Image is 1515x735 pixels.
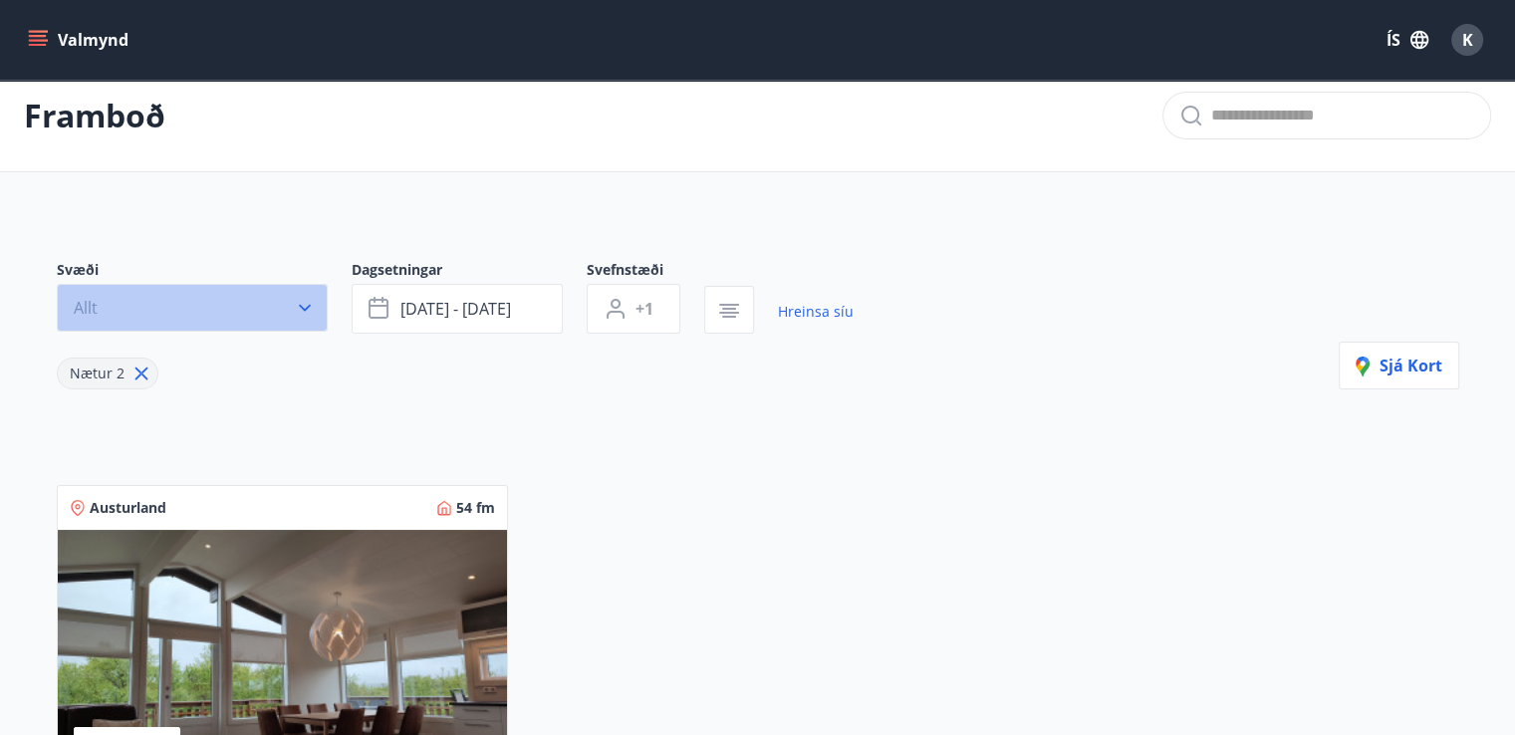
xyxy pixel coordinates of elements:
[778,290,854,334] a: Hreinsa síu
[1462,29,1473,51] span: K
[74,297,98,319] span: Allt
[352,260,587,284] span: Dagsetningar
[57,260,352,284] span: Svæði
[456,498,495,518] span: 54 fm
[587,260,704,284] span: Svefnstæði
[57,358,158,389] div: Nætur 2
[400,298,511,320] span: [DATE] - [DATE]
[587,284,680,334] button: +1
[57,284,328,332] button: Allt
[70,364,125,382] span: Nætur 2
[352,284,563,334] button: [DATE] - [DATE]
[24,94,165,137] p: Framboð
[1356,355,1442,376] span: Sjá kort
[1339,342,1459,389] button: Sjá kort
[635,298,653,320] span: +1
[1376,22,1439,58] button: ÍS
[24,22,136,58] button: menu
[90,498,166,518] span: Austurland
[1443,16,1491,64] button: K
